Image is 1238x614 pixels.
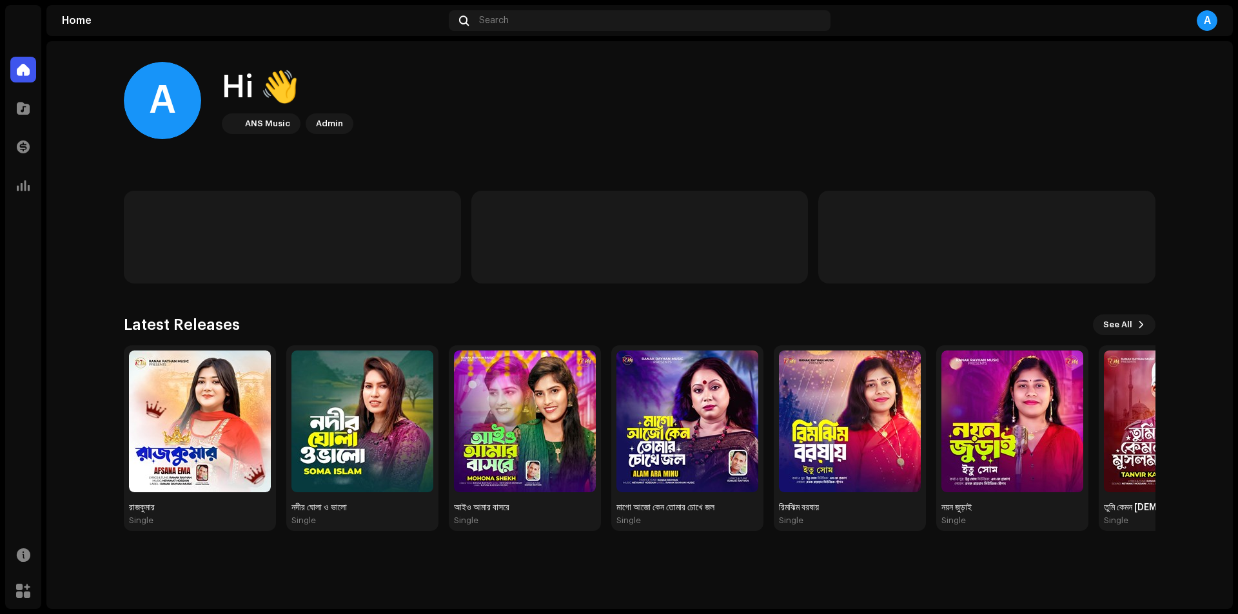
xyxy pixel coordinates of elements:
[779,350,921,492] img: 6e104ecd-4d2c-4950-99de-81cb18cba09b
[124,314,240,335] h3: Latest Releases
[616,503,758,513] div: মাগো আজো কেন তোমার চোখে জল
[454,515,478,526] div: Single
[129,515,153,526] div: Single
[291,503,433,513] div: নদীর ঘোলা ও ভালো
[245,116,290,131] div: ANS Music
[454,503,596,513] div: আইও আমার বাসরে
[1103,312,1132,338] span: See All
[479,15,509,26] span: Search
[1093,314,1155,335] button: See All
[779,515,803,526] div: Single
[222,67,353,108] div: Hi 👋
[62,15,444,26] div: Home
[224,116,240,131] img: bb356b9b-6e90-403f-adc8-c282c7c2e227
[124,62,201,139] div: A
[291,515,316,526] div: Single
[941,350,1083,492] img: dfc6db35-d4ae-44b6-ae2b-c307e55c4a46
[129,503,271,513] div: রাজকুমার
[316,116,343,131] div: Admin
[616,350,758,492] img: 0b9fe7fb-ed63-4557-a1d7-6515c95dec05
[1197,10,1217,31] div: A
[616,515,641,526] div: Single
[291,350,433,492] img: 7e2e5570-276a-4e40-aac5-094f84c35d13
[129,350,271,492] img: a864a142-efd9-4452-9d8a-1ced180bcae0
[941,503,1083,513] div: নয়ন জুড়াই
[454,350,596,492] img: 1812f1e4-9604-4827-816a-a158246edbea
[1104,515,1128,526] div: Single
[779,503,921,513] div: রিমঝিম বরষায়
[941,515,966,526] div: Single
